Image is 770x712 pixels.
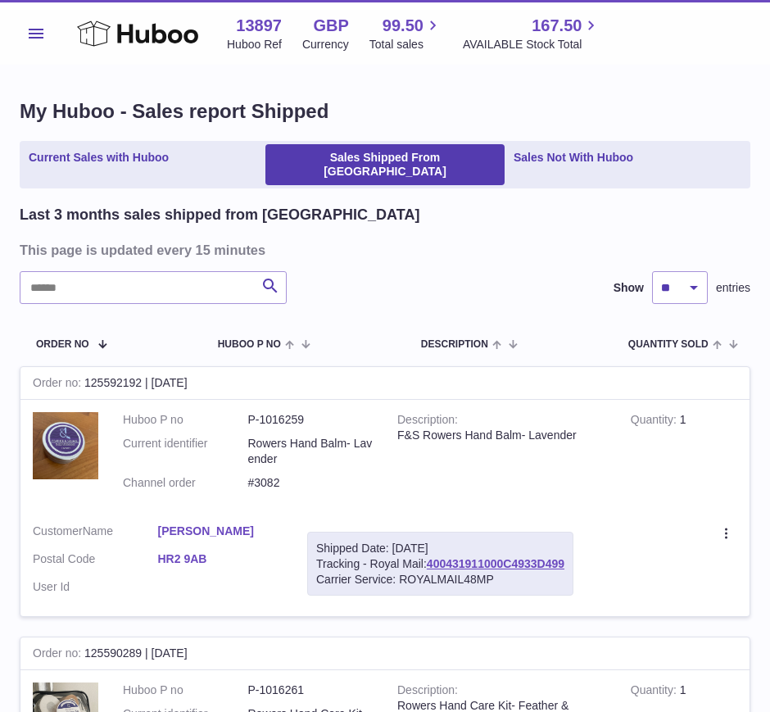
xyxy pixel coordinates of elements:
[33,412,98,479] img: il_fullxfull.5886853711_7eth.jpg
[614,280,644,296] label: Show
[397,413,458,430] strong: Description
[23,144,174,185] a: Current Sales with Huboo
[463,15,601,52] a: 167.50 AVAILABLE Stock Total
[302,37,349,52] div: Currency
[20,205,419,224] h2: Last 3 months sales shipped from [GEOGRAPHIC_DATA]
[123,412,248,428] dt: Huboo P no
[33,524,83,537] span: Customer
[421,339,488,350] span: Description
[20,241,746,259] h3: This page is updated every 15 minutes
[508,144,639,185] a: Sales Not With Huboo
[628,339,709,350] span: Quantity Sold
[631,683,680,701] strong: Quantity
[236,15,282,37] strong: 13897
[316,572,564,587] div: Carrier Service: ROYALMAIL48MP
[369,37,442,52] span: Total sales
[158,524,283,539] a: [PERSON_NAME]
[123,436,248,467] dt: Current identifier
[33,646,84,664] strong: Order no
[20,98,750,125] h1: My Huboo - Sales report Shipped
[369,15,442,52] a: 99.50 Total sales
[631,413,680,430] strong: Quantity
[36,339,89,350] span: Order No
[218,339,281,350] span: Huboo P no
[123,683,248,698] dt: Huboo P no
[397,428,606,443] div: F&S Rowers Hand Balm- Lavender
[248,412,374,428] dd: P-1016259
[227,37,282,52] div: Huboo Ref
[20,367,750,400] div: 125592192 | [DATE]
[248,683,374,698] dd: P-1016261
[716,280,750,296] span: entries
[618,400,750,511] td: 1
[248,436,374,467] dd: Rowers Hand Balm- Lavender
[33,579,158,595] dt: User Id
[427,557,564,570] a: 400431911000C4933D499
[158,551,283,567] a: HR2 9AB
[463,37,601,52] span: AVAILABLE Stock Total
[33,524,158,543] dt: Name
[397,683,458,701] strong: Description
[316,541,564,556] div: Shipped Date: [DATE]
[313,15,348,37] strong: GBP
[20,637,750,670] div: 125590289 | [DATE]
[248,475,374,491] dd: #3082
[33,376,84,393] strong: Order no
[123,475,248,491] dt: Channel order
[265,144,505,185] a: Sales Shipped From [GEOGRAPHIC_DATA]
[532,15,582,37] span: 167.50
[307,532,573,596] div: Tracking - Royal Mail:
[383,15,423,37] span: 99.50
[33,551,158,571] dt: Postal Code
